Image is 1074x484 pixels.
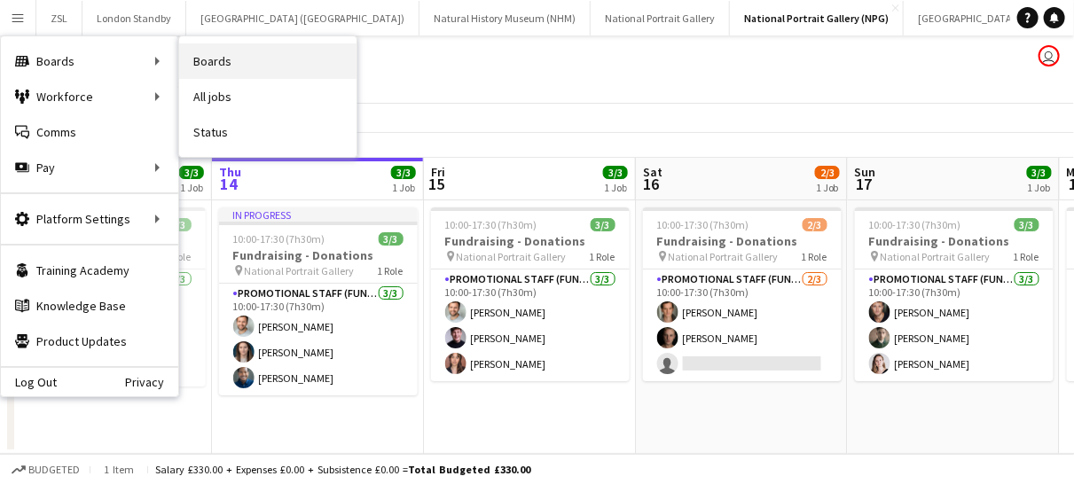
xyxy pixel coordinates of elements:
[445,218,537,231] span: 10:00-17:30 (7h30m)
[180,181,203,194] div: 1 Job
[1015,218,1039,231] span: 3/3
[379,232,404,246] span: 3/3
[408,463,530,476] span: Total Budgeted £330.00
[186,1,419,35] button: [GEOGRAPHIC_DATA] ([GEOGRAPHIC_DATA])
[1,375,57,389] a: Log Out
[1039,45,1060,66] app-user-avatar: Claudia Lewis
[1,114,178,150] a: Comms
[431,269,630,381] app-card-role: Promotional Staff (Fundraiser)3/310:00-17:30 (7h30m)[PERSON_NAME][PERSON_NAME][PERSON_NAME]
[591,1,730,35] button: National Portrait Gallery
[28,464,80,476] span: Budgeted
[1028,181,1051,194] div: 1 Job
[643,269,842,381] app-card-role: Promotional Staff (Fundraiser)2/310:00-17:30 (7h30m)[PERSON_NAME][PERSON_NAME]
[245,264,355,277] span: National Portrait Gallery
[591,218,615,231] span: 3/3
[643,207,842,381] app-job-card: 10:00-17:30 (7h30m)2/3Fundraising - Donations National Portrait Gallery1 RolePromotional Staff (F...
[179,43,357,79] a: Boards
[855,269,1054,381] app-card-role: Promotional Staff (Fundraiser)3/310:00-17:30 (7h30m)[PERSON_NAME][PERSON_NAME][PERSON_NAME]
[1027,166,1052,179] span: 3/3
[1,150,178,185] div: Pay
[36,1,82,35] button: ZSL
[431,164,445,180] span: Fri
[603,166,628,179] span: 3/3
[855,233,1054,249] h3: Fundraising - Donations
[730,1,904,35] button: National Portrait Gallery (NPG)
[179,79,357,114] a: All jobs
[816,181,839,194] div: 1 Job
[98,463,140,476] span: 1 item
[431,207,630,381] app-job-card: 10:00-17:30 (7h30m)3/3Fundraising - Donations National Portrait Gallery1 RolePromotional Staff (F...
[391,166,416,179] span: 3/3
[881,250,991,263] span: National Portrait Gallery
[82,1,186,35] button: London Standby
[125,375,178,389] a: Privacy
[216,174,241,194] span: 14
[219,284,418,395] app-card-role: Promotional Staff (Fundraiser)3/310:00-17:30 (7h30m)[PERSON_NAME][PERSON_NAME][PERSON_NAME]
[179,114,357,150] a: Status
[1,43,178,79] div: Boards
[869,218,961,231] span: 10:00-17:30 (7h30m)
[803,218,827,231] span: 2/3
[155,463,530,476] div: Salary £330.00 + Expenses £0.00 + Subsistence £0.00 =
[1,288,178,324] a: Knowledge Base
[219,247,418,263] h3: Fundraising - Donations
[815,166,840,179] span: 2/3
[643,233,842,249] h3: Fundraising - Donations
[457,250,567,263] span: National Portrait Gallery
[219,164,241,180] span: Thu
[640,174,662,194] span: 16
[855,164,876,180] span: Sun
[9,460,82,480] button: Budgeted
[1,201,178,237] div: Platform Settings
[1,79,178,114] div: Workforce
[1014,250,1039,263] span: 1 Role
[392,181,415,194] div: 1 Job
[604,181,627,194] div: 1 Job
[855,207,1054,381] app-job-card: 10:00-17:30 (7h30m)3/3Fundraising - Donations National Portrait Gallery1 RolePromotional Staff (F...
[179,166,204,179] span: 3/3
[219,207,418,222] div: In progress
[669,250,779,263] span: National Portrait Gallery
[219,207,418,395] app-job-card: In progress10:00-17:30 (7h30m)3/3Fundraising - Donations National Portrait Gallery1 RolePromotion...
[852,174,876,194] span: 17
[428,174,445,194] span: 15
[431,233,630,249] h3: Fundraising - Donations
[643,164,662,180] span: Sat
[419,1,591,35] button: Natural History Museum (NHM)
[1,253,178,288] a: Training Academy
[802,250,827,263] span: 1 Role
[233,232,325,246] span: 10:00-17:30 (7h30m)
[657,218,749,231] span: 10:00-17:30 (7h30m)
[378,264,404,277] span: 1 Role
[1,324,178,359] a: Product Updates
[904,1,1057,35] button: [GEOGRAPHIC_DATA] (HES)
[590,250,615,263] span: 1 Role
